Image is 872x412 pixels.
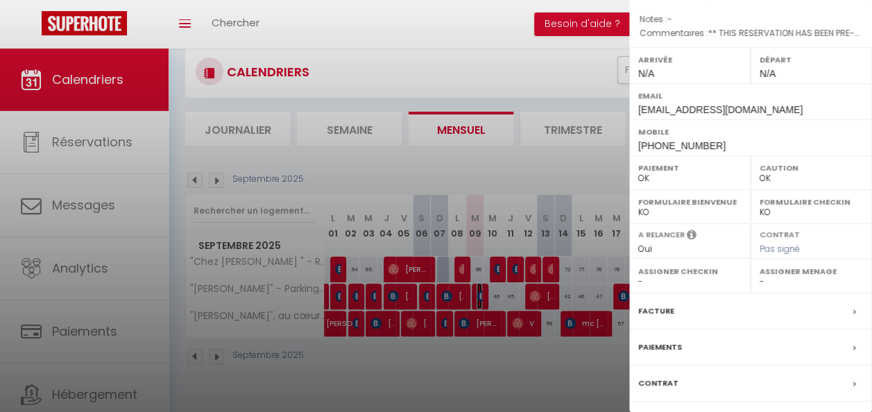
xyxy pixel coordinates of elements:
span: [PHONE_NUMBER] [638,140,726,151]
label: Assigner Checkin [638,264,742,278]
label: A relancer [638,229,685,241]
label: Caution [760,161,863,175]
label: Email [638,89,863,103]
span: N/A [638,68,654,79]
span: Pas signé [760,243,800,255]
label: Contrat [760,229,800,238]
label: Paiements [638,340,682,354]
p: Notes : [640,12,862,26]
label: Contrat [638,376,678,390]
button: Ouvrir le widget de chat LiveChat [11,6,53,47]
label: Assigner Menage [760,264,863,278]
span: - [667,13,672,25]
i: Sélectionner OUI si vous souhaiter envoyer les séquences de messages post-checkout [687,229,696,244]
label: Paiement [638,161,742,175]
span: N/A [760,68,776,79]
label: Formulaire Bienvenue [638,195,742,209]
span: [EMAIL_ADDRESS][DOMAIN_NAME] [638,104,803,115]
label: Facture [638,304,674,318]
p: Commentaires : [640,26,862,40]
label: Arrivée [638,53,742,67]
label: Mobile [638,125,863,139]
label: Formulaire Checkin [760,195,863,209]
label: Départ [760,53,863,67]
